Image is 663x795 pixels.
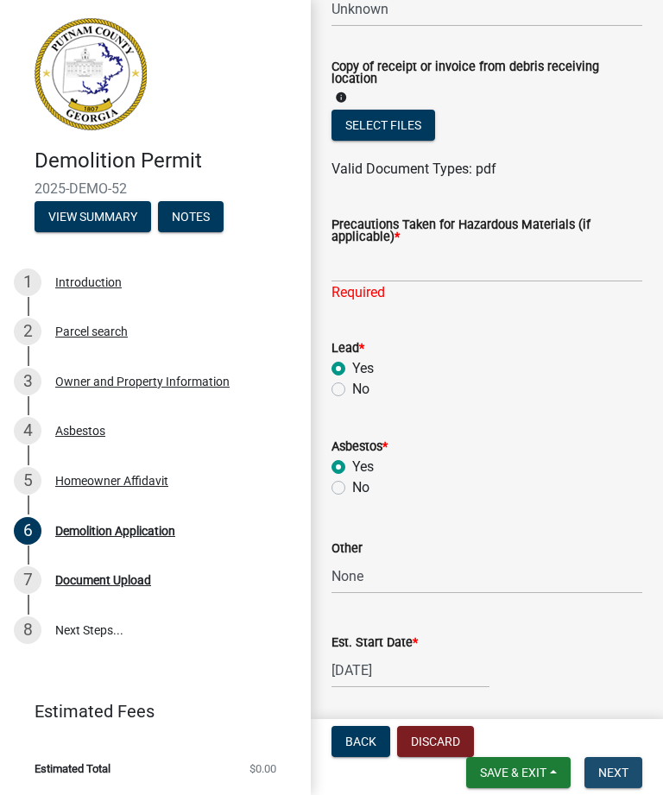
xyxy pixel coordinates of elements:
[158,201,224,232] button: Notes
[335,91,347,104] i: info
[14,566,41,594] div: 7
[35,148,297,174] h4: Demolition Permit
[598,766,628,779] span: Next
[55,574,151,586] div: Document Upload
[352,358,374,379] label: Yes
[352,379,369,400] label: No
[352,477,369,498] label: No
[584,757,642,788] button: Next
[14,616,41,644] div: 8
[331,637,418,649] label: Est. Start Date
[331,110,435,141] button: Select files
[35,763,110,774] span: Estimated Total
[55,425,105,437] div: Asbestos
[14,268,41,296] div: 1
[55,276,122,288] div: Introduction
[55,325,128,338] div: Parcel search
[14,417,41,445] div: 4
[331,343,364,355] label: Lead
[35,18,147,130] img: Putnam County, Georgia
[331,653,489,688] input: mm/dd/yyyy
[55,375,230,388] div: Owner and Property Information
[352,457,374,477] label: Yes
[14,694,283,729] a: Estimated Fees
[331,441,388,453] label: Asbestos
[480,766,546,779] span: Save & Exit
[466,757,571,788] button: Save & Exit
[14,517,41,545] div: 6
[345,735,376,748] span: Back
[331,61,642,86] label: Copy of receipt or invoice from debris receiving location
[35,201,151,232] button: View Summary
[158,211,224,224] wm-modal-confirm: Notes
[331,726,390,757] button: Back
[331,282,642,303] div: Required
[331,543,363,555] label: Other
[55,475,168,487] div: Homeowner Affidavit
[397,726,474,757] button: Discard
[55,525,175,537] div: Demolition Application
[14,368,41,395] div: 3
[35,211,151,224] wm-modal-confirm: Summary
[331,161,496,177] span: Valid Document Types: pdf
[35,180,276,197] span: 2025-DEMO-52
[14,318,41,345] div: 2
[249,763,276,774] span: $0.00
[331,219,642,244] label: Precautions Taken for Hazardous Materials (if applicable)
[14,467,41,495] div: 5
